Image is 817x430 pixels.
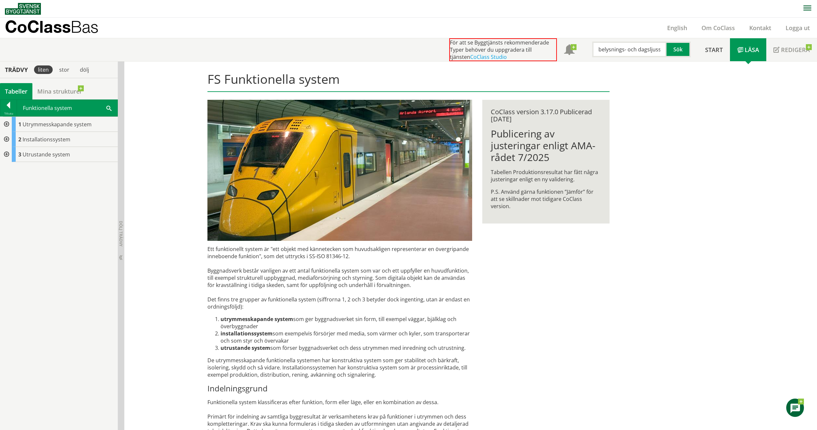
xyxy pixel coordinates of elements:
[221,330,273,337] strong: installationssystem
[698,38,730,61] a: Start
[207,100,472,241] img: arlanda-express-2.jpg
[778,24,817,32] a: Logga ut
[592,42,666,57] input: Sök
[32,83,87,99] a: Mina strukturer
[766,38,817,61] a: Redigera
[742,24,778,32] a: Kontakt
[207,384,472,393] h3: Indelningsgrund
[221,330,472,344] li: som exempelvis försörjer med media, som värmer och kyler, som trans­porterar och som styr och öve...
[705,46,723,54] span: Start
[666,42,691,57] button: Sök
[23,136,70,143] span: Installationssystem
[730,38,766,61] a: Läsa
[491,188,601,210] p: P.S. Använd gärna funktionen ”Jämför” för att se skillnader mot tidigare CoClass version.
[491,169,601,183] p: Tabellen Produktionsresultat har fått några justeringar enligt en ny validering.
[5,18,113,38] a: CoClassBas
[18,121,21,128] span: 1
[18,136,21,143] span: 2
[23,121,92,128] span: Utrymmesskapande system
[1,66,31,73] div: Trädvy
[5,3,41,15] img: Svensk Byggtjänst
[55,65,73,74] div: stor
[5,23,98,30] p: CoClass
[106,104,112,111] span: Sök i tabellen
[470,53,507,61] a: CoClass Studio
[491,128,601,163] h1: Publicering av justeringar enligt AMA-rådet 7/2025
[781,46,810,54] span: Redigera
[221,315,293,323] strong: utrymmesskapande system
[207,72,610,92] h1: FS Funktionella system
[660,24,694,32] a: English
[221,344,472,351] li: som förser byggnadsverket och dess utrymmen med inredning och utrustning.
[17,100,117,116] div: Funktionella system
[221,344,270,351] strong: utrustande system
[221,315,472,330] li: som ger byggnadsverket sin form, till exempel väggar, bjälklag och överbyggnader
[18,151,21,158] span: 3
[0,111,17,116] div: Tillbaka
[564,45,575,56] span: Notifikationer
[76,65,93,74] div: dölj
[694,24,742,32] a: Om CoClass
[491,108,601,123] div: CoClass version 3.17.0 Publicerad [DATE]
[23,151,70,158] span: Utrustande system
[745,46,759,54] span: Läsa
[34,65,53,74] div: liten
[71,17,98,36] span: Bas
[118,221,124,246] span: Dölj trädvy
[449,38,557,61] div: För att se Byggtjänsts rekommenderade Typer behöver du uppgradera till tjänsten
